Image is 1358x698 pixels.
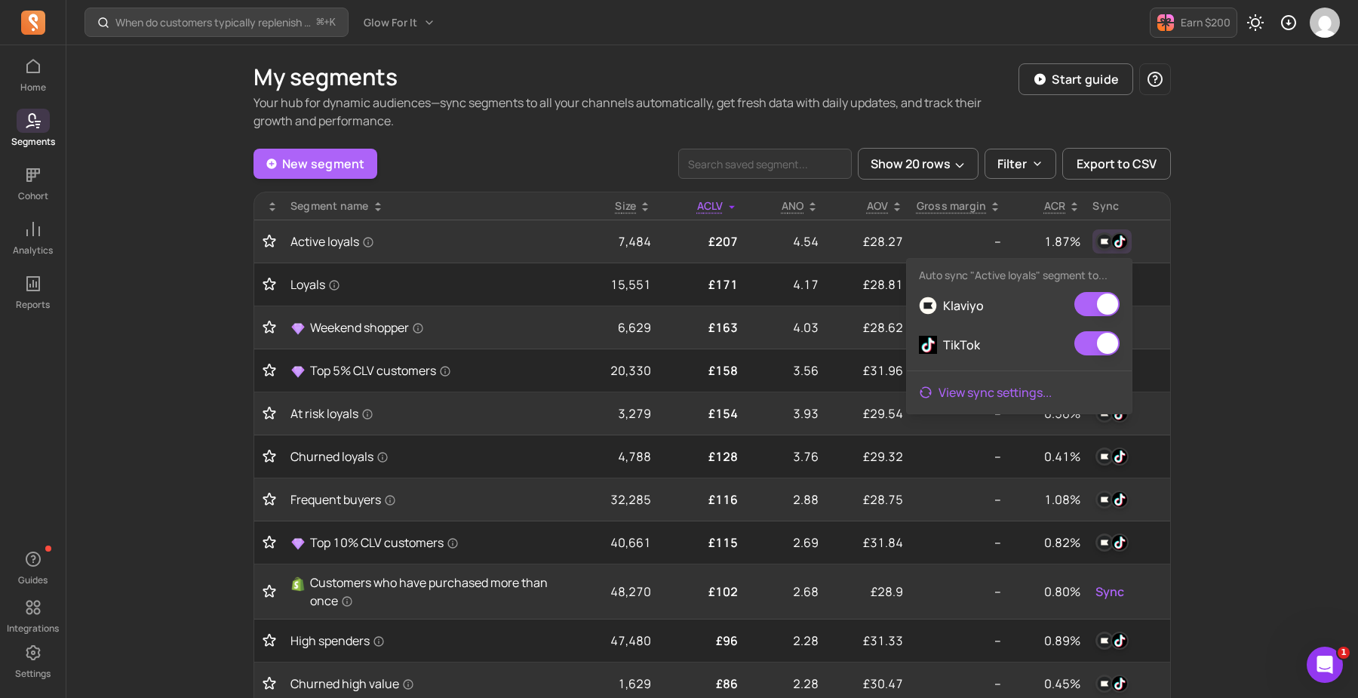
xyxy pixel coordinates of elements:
[1013,583,1080,601] p: 0.80%
[1095,447,1114,466] img: klaviyo
[260,449,278,464] button: Toggle favorite
[750,232,819,251] p: 4.54
[831,361,903,380] p: £31.96
[663,447,738,466] p: £128
[915,675,1001,693] p: --
[1013,533,1080,552] p: 0.82%
[750,533,819,552] p: 2.69
[943,336,980,354] p: TikTok
[15,668,51,680] p: Settings
[11,136,55,148] p: Segments
[831,318,903,337] p: £28.62
[565,447,651,466] p: 4,788
[663,583,738,601] p: £102
[915,583,1001,601] p: --
[919,336,937,354] img: TikTok
[782,198,804,213] span: ANO
[1077,155,1157,173] span: Export to CSV
[750,490,819,509] p: 2.88
[831,404,903,423] p: £29.54
[290,232,374,251] span: Active loyals
[565,232,651,251] p: 7,484
[16,299,50,311] p: Reports
[1092,487,1132,512] button: klaviyotiktok
[253,149,377,179] a: New segment
[290,632,385,650] span: High spenders
[1044,198,1066,214] p: ACR
[831,447,903,466] p: £29.32
[915,533,1001,552] p: --
[18,190,48,202] p: Cohort
[310,573,553,610] span: Customers who have purchased more than once
[697,198,724,213] span: ACLV
[1092,672,1132,696] button: klaviyotiktok
[253,94,1018,130] p: Your hub for dynamic audiences—sync segments to all your channels automatically, get fresh data w...
[915,490,1001,509] p: --
[316,14,324,32] kbd: ⌘
[565,275,651,294] p: 15,551
[663,361,738,380] p: £158
[290,275,340,294] span: Loyals
[663,404,738,423] p: £154
[290,198,553,214] div: Segment name
[1092,530,1132,555] button: klaviyotiktok
[750,404,819,423] p: 3.93
[663,533,738,552] p: £115
[615,198,636,213] span: Size
[1095,490,1114,509] img: klaviyo
[1111,232,1129,251] img: tiktok
[317,14,336,30] span: +
[663,318,738,337] p: £163
[663,232,738,251] p: £207
[750,583,819,601] p: 2.68
[1095,583,1124,601] span: Sync
[290,577,306,592] img: Shopify
[290,533,553,552] a: Top 10% CLV customers
[858,148,979,180] button: Show 20 rows
[663,275,738,294] p: £171
[1018,63,1133,95] button: Start guide
[260,535,278,550] button: Toggle favorite
[290,275,553,294] a: Loyals
[943,297,984,315] p: Klaviyo
[750,675,819,693] p: 2.28
[1092,444,1132,469] button: klaviyotiktok
[750,447,819,466] p: 3.76
[907,377,1132,407] a: View sync settings...
[1052,70,1119,88] p: Start guide
[915,232,1001,251] p: --
[1092,198,1164,214] div: Sync
[997,155,1027,173] p: Filter
[565,318,651,337] p: 6,629
[1092,580,1127,604] button: Sync
[330,17,336,29] kbd: K
[565,361,651,380] p: 20,330
[565,533,651,552] p: 40,661
[1307,647,1343,683] iframe: Intercom live chat
[1240,8,1270,38] button: Toggle dark mode
[253,63,1018,91] h1: My segments
[663,675,738,693] p: £86
[750,318,819,337] p: 4.03
[1338,647,1350,659] span: 1
[1095,632,1114,650] img: klaviyo
[1013,675,1080,693] p: 0.45%
[290,361,553,380] a: Top 5% CLV customers
[1013,490,1080,509] p: 1.08%
[260,277,278,292] button: Toggle favorite
[565,404,651,423] p: 3,279
[1150,8,1237,38] button: Earn $200
[290,232,553,251] a: Active loyals
[290,675,553,693] a: Churned high value
[20,81,46,94] p: Home
[1013,447,1080,466] p: 0.41%
[13,244,53,257] p: Analytics
[831,675,903,693] p: £30.47
[290,447,389,466] span: Churned loyals
[260,676,278,691] button: Toggle favorite
[831,533,903,552] p: £31.84
[1111,675,1129,693] img: tiktok
[290,318,553,337] a: Weekend shopper
[260,363,278,378] button: Toggle favorite
[260,492,278,507] button: Toggle favorite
